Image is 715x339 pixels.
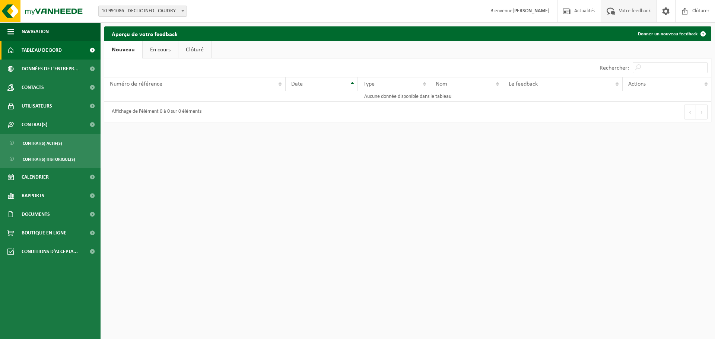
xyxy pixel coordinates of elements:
span: Calendrier [22,168,49,186]
span: Données de l'entrepr... [22,60,79,78]
span: Contrat(s) [22,115,47,134]
button: Previous [684,105,696,119]
span: Boutique en ligne [22,224,66,242]
a: Nouveau [104,41,142,58]
span: Nom [436,81,447,87]
span: Numéro de référence [110,81,162,87]
span: Actions [628,81,646,87]
span: 10-991086 - DECLIC INFO - CAUDRY [99,6,187,16]
a: Clôturé [178,41,211,58]
span: Tableau de bord [22,41,62,60]
div: Affichage de l'élément 0 à 0 sur 0 éléments [108,105,201,119]
span: Conditions d'accepta... [22,242,78,261]
h2: Aperçu de votre feedback [104,26,185,41]
span: Contacts [22,78,44,97]
span: Documents [22,205,50,224]
span: Le feedback [509,81,538,87]
span: Date [291,81,303,87]
span: 10-991086 - DECLIC INFO - CAUDRY [98,6,187,17]
a: Donner un nouveau feedback [632,26,711,41]
span: Contrat(s) historique(s) [23,152,75,166]
a: Contrat(s) historique(s) [2,152,99,166]
a: En cours [143,41,178,58]
button: Next [696,105,708,119]
span: Rapports [22,186,44,205]
td: Aucune donnée disponible dans le tableau [104,91,711,102]
label: Rechercher: [600,65,629,71]
span: Type [363,81,375,87]
span: Navigation [22,22,49,41]
span: Contrat(s) actif(s) [23,136,62,150]
strong: [PERSON_NAME] [512,8,550,14]
span: Utilisateurs [22,97,52,115]
a: Contrat(s) actif(s) [2,136,99,150]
